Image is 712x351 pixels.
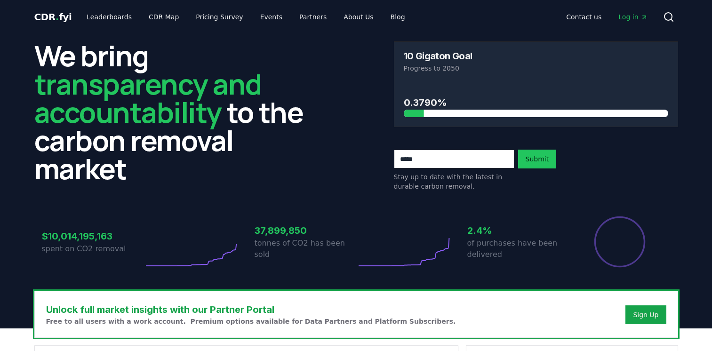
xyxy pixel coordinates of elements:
[518,150,557,168] button: Submit
[79,8,139,25] a: Leaderboards
[46,303,456,317] h3: Unlock full market insights with our Partner Portal
[34,41,319,183] h2: We bring to the carbon removal market
[383,8,413,25] a: Blog
[253,8,290,25] a: Events
[255,238,356,260] p: tonnes of CO2 has been sold
[559,8,609,25] a: Contact us
[336,8,381,25] a: About Us
[404,96,668,110] h3: 0.3790%
[593,215,646,268] div: Percentage of sales delivered
[618,12,648,22] span: Log in
[56,11,59,23] span: .
[34,64,262,131] span: transparency and accountability
[467,223,569,238] h3: 2.4%
[255,223,356,238] h3: 37,899,850
[292,8,334,25] a: Partners
[559,8,655,25] nav: Main
[34,10,72,24] a: CDR.fyi
[394,172,514,191] p: Stay up to date with the latest in durable carbon removal.
[633,310,658,319] a: Sign Up
[141,8,186,25] a: CDR Map
[625,305,666,324] button: Sign Up
[34,11,72,23] span: CDR fyi
[42,243,144,255] p: spent on CO2 removal
[79,8,412,25] nav: Main
[467,238,569,260] p: of purchases have been delivered
[404,51,472,61] h3: 10 Gigaton Goal
[42,229,144,243] h3: $10,014,195,163
[46,317,456,326] p: Free to all users with a work account. Premium options available for Data Partners and Platform S...
[611,8,655,25] a: Log in
[188,8,250,25] a: Pricing Survey
[404,64,668,73] p: Progress to 2050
